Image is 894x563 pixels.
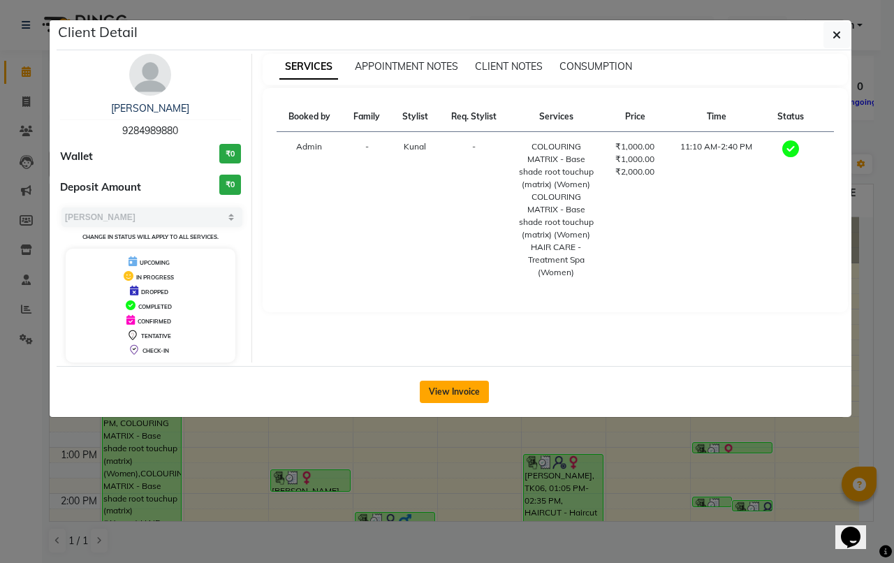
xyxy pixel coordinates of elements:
td: - [342,132,391,288]
th: Stylist [391,102,439,132]
iframe: chat widget [835,507,880,549]
span: IN PROGRESS [136,274,174,281]
div: COLOURING MATRIX - Base shade root touchup (matrix) (Women) [518,191,595,241]
div: ₹1,000.00 [612,140,658,153]
th: Time [666,102,766,132]
h5: Client Detail [58,22,138,43]
span: CLIENT NOTES [475,60,543,73]
a: [PERSON_NAME] [111,102,189,115]
span: SERVICES [279,54,338,80]
span: Wallet [60,149,93,165]
th: Price [603,102,666,132]
span: COMPLETED [138,303,172,310]
span: CHECK-IN [142,347,169,354]
td: 11:10 AM-2:40 PM [666,132,766,288]
img: avatar [129,54,171,96]
span: 9284989880 [122,124,178,137]
h3: ₹0 [219,144,241,164]
th: Booked by [277,102,343,132]
span: CONSUMPTION [559,60,632,73]
button: View Invoice [420,381,489,403]
div: ₹2,000.00 [612,166,658,178]
span: Kunal [404,141,426,152]
h3: ₹0 [219,175,241,195]
th: Req. Stylist [439,102,509,132]
td: - [439,132,509,288]
th: Status [766,102,815,132]
span: CONFIRMED [138,318,171,325]
div: COLOURING MATRIX - Base shade root touchup (matrix) (Women) [518,140,595,191]
span: TENTATIVE [141,332,171,339]
th: Services [509,102,603,132]
div: HAIR CARE - Treatment Spa (Women) [518,241,595,279]
span: Deposit Amount [60,180,141,196]
span: APPOINTMENT NOTES [355,60,458,73]
span: DROPPED [141,288,168,295]
th: Family [342,102,391,132]
span: UPCOMING [140,259,170,266]
small: Change in status will apply to all services. [82,233,219,240]
div: ₹1,000.00 [612,153,658,166]
td: Admin [277,132,343,288]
